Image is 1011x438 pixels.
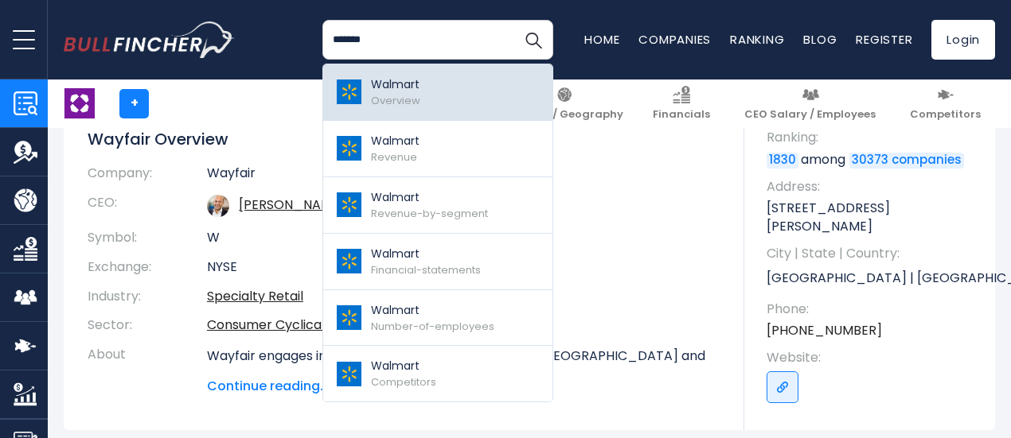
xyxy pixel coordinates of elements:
[88,188,207,223] th: CEO:
[207,253,720,282] td: NYSE
[638,31,711,48] a: Companies
[88,311,207,340] th: Sector:
[64,21,235,58] a: Go to homepage
[856,31,912,48] a: Register
[371,133,420,149] p: Walmart
[207,377,720,396] span: Continue reading...
[371,302,494,319] p: Walmart
[119,89,149,118] a: +
[323,64,552,121] a: Walmart Overview
[88,253,207,282] th: Exchange:
[513,20,553,60] button: Search
[371,358,436,374] p: Walmart
[910,108,981,122] span: Competitors
[371,76,420,93] p: Walmart
[371,206,488,221] span: Revenue-by-segment
[767,151,979,169] p: among
[64,88,95,118] img: W logo
[767,153,798,169] a: 1830
[803,31,837,48] a: Blog
[371,189,488,206] p: Walmart
[506,108,623,122] span: Product / Geography
[931,20,995,60] a: Login
[767,129,979,146] span: Ranking:
[371,319,494,334] span: Number-of-employees
[323,234,552,290] a: Walmart Financial-statements
[88,340,207,396] th: About
[207,165,720,188] td: Wayfair
[767,245,979,262] span: City | State | Country:
[735,79,885,128] a: CEO Salary / Employees
[767,322,882,339] a: [PHONE_NUMBER]
[900,79,990,128] a: Competitors
[323,177,552,234] a: Walmart Revenue-by-segment
[767,200,979,235] p: [STREET_ADDRESS][PERSON_NAME]
[371,262,481,277] span: Financial-statements
[730,31,784,48] a: Ranking
[496,79,633,128] a: Product / Geography
[767,371,798,403] a: Go to link
[207,195,229,217] img: niraj-shah.jpg
[88,282,207,312] th: Industry:
[88,129,720,149] h1: Wayfair Overview
[371,149,417,165] span: Revenue
[371,93,420,108] span: Overview
[207,287,303,305] a: Specialty Retail
[371,374,436,390] span: Competitors
[767,178,979,196] span: Address:
[849,153,964,169] a: 30373 companies
[323,121,552,177] a: Walmart Revenue
[767,267,979,291] p: [GEOGRAPHIC_DATA] | [GEOGRAPHIC_DATA] | US
[323,290,552,347] a: Walmart Number-of-employees
[767,300,979,318] span: Phone:
[239,196,345,214] a: ceo
[323,346,552,401] a: Walmart Competitors
[64,21,235,58] img: bullfincher logo
[767,349,979,366] span: Website:
[88,223,207,253] th: Symbol:
[207,316,325,334] a: Consumer Cyclical
[744,108,876,122] span: CEO Salary / Employees
[207,223,720,253] td: W
[584,31,619,48] a: Home
[88,165,207,188] th: Company:
[653,108,710,122] span: Financials
[371,246,481,262] p: Walmart
[643,79,720,128] a: Financials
